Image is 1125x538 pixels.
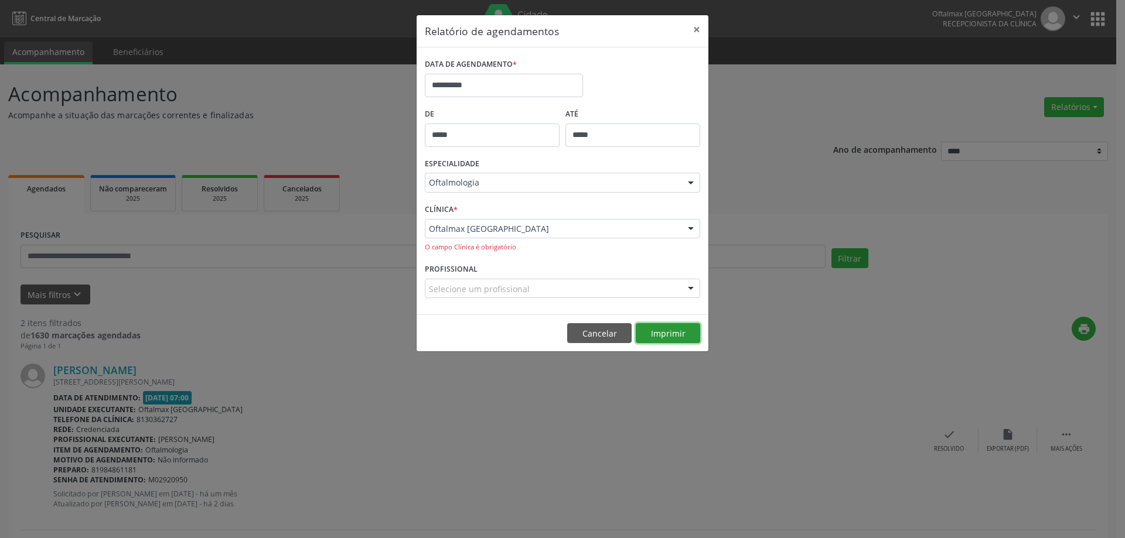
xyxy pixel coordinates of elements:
[567,323,632,343] button: Cancelar
[425,155,479,173] label: ESPECIALIDADE
[425,242,700,252] div: O campo Clínica é obrigatório
[425,261,478,279] label: PROFISSIONAL
[685,15,708,44] button: Close
[636,323,700,343] button: Imprimir
[429,223,676,235] span: Oftalmax [GEOGRAPHIC_DATA]
[425,56,517,74] label: DATA DE AGENDAMENTO
[425,105,560,124] label: De
[425,201,458,219] label: CLÍNICA
[429,177,676,189] span: Oftalmologia
[429,283,530,295] span: Selecione um profissional
[425,23,559,39] h5: Relatório de agendamentos
[565,105,700,124] label: ATÉ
